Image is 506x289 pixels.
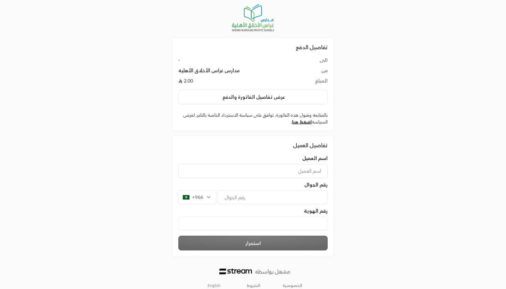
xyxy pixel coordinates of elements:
input: رقم الجوال [218,190,328,204]
td: الى [302,57,328,67]
img: Logo [219,268,252,275]
td: - [178,57,302,67]
button: عرض تفاصيل الفاتورة والدفع [178,90,328,104]
img: Company Logo [232,4,274,32]
span: رقم الجوال [304,181,328,188]
a: اضغط هنا [292,119,312,125]
a: الخصوصية [283,283,302,288]
p: مشغل بواسطة [255,267,290,276]
div: تفاصيل العميل [178,141,328,149]
span: رقم الهوية [304,207,328,214]
td: المبلغ [302,77,328,84]
h2: تفاصيل الدفع [178,43,328,51]
div: +966 [178,190,216,204]
label: بالمتابعة وقبول هذه الفاتورة، توافق على سياسة الاسترداد الخاصة بالتاجر. لعرض السياسة . [178,112,328,125]
td: 2.00 [178,77,302,84]
a: الشروط [247,283,260,288]
td: مدارس غراس الأخلاق الأهلية [178,67,302,77]
input: اسم العميل [178,164,328,178]
span: اسم العميل [302,155,328,162]
td: من [302,67,328,77]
